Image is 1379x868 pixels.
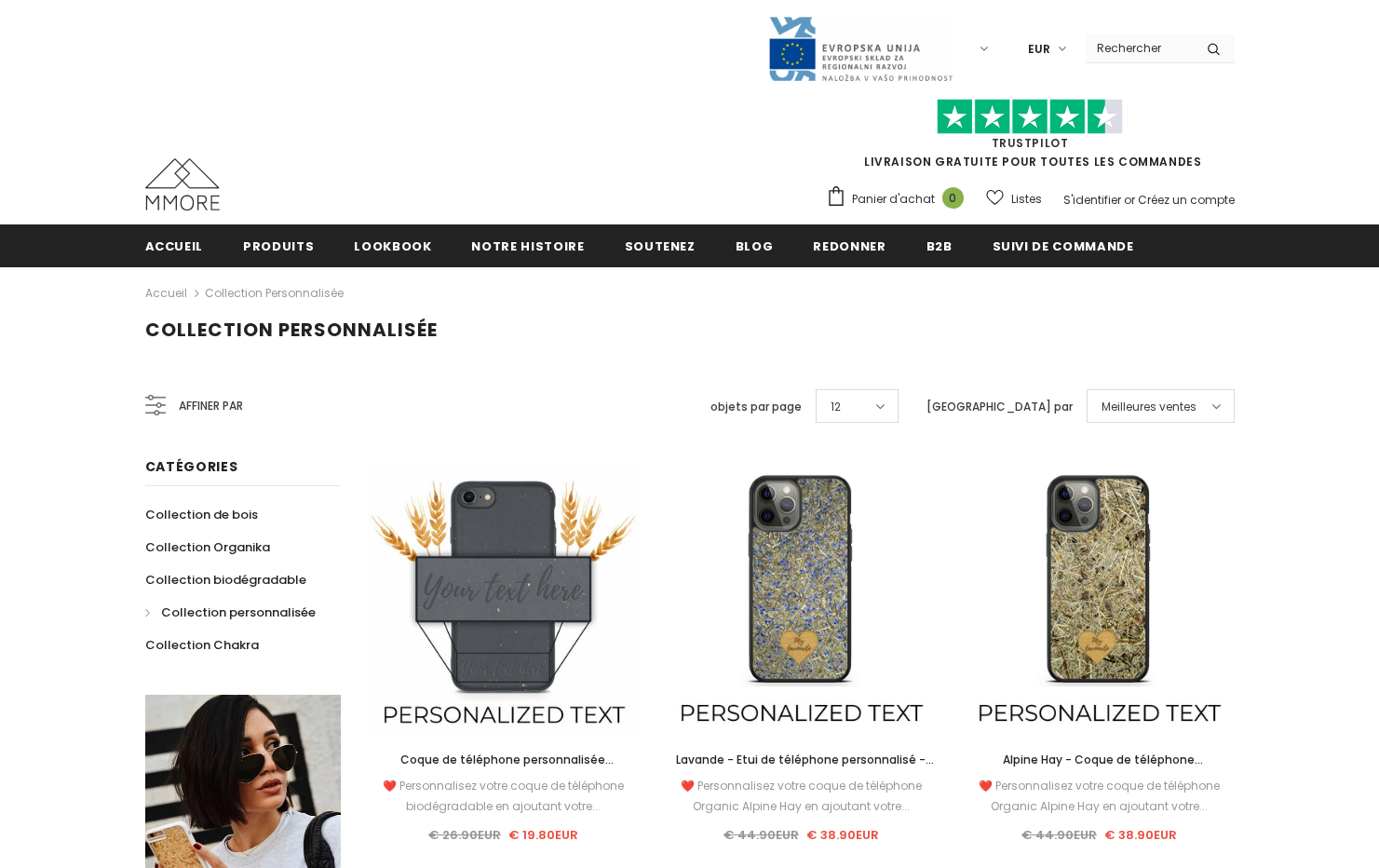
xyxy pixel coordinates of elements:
span: Produits [243,237,314,255]
span: € 38.90EUR [1104,826,1177,844]
span: 12 [831,398,841,416]
span: or [1124,192,1135,208]
a: Collection biodégradable [145,563,306,596]
div: ❤️ Personnalisez votre coque de téléphone Organic Alpine Hay en ajoutant votre... [964,776,1234,817]
span: Coque de téléphone personnalisée biodégradable - Noire [400,752,614,788]
a: Coque de téléphone personnalisée biodégradable - Noire [369,750,639,770]
a: Alpine Hay - Coque de téléphone personnalisée - Cadeau personnalisé [964,750,1234,770]
span: 0 [942,187,964,209]
a: B2B [926,224,953,266]
a: S'identifier [1063,192,1121,208]
a: Suivi de commande [993,224,1134,266]
span: EUR [1028,40,1050,59]
a: soutenez [625,224,696,266]
a: Blog [736,224,774,266]
label: objets par page [710,398,802,416]
span: Catégories [145,457,238,476]
span: Accueil [145,237,204,255]
span: Collection personnalisée [161,604,316,621]
span: Collection biodégradable [145,571,306,589]
span: Panier d'achat [852,190,935,209]
div: ❤️ Personnalisez votre coque de téléphone Organic Alpine Hay en ajoutant votre... [666,776,936,817]
span: Collection de bois [145,506,258,523]
a: Listes [986,183,1042,215]
a: Collection personnalisée [145,596,316,629]
span: Meilleures ventes [1102,398,1196,416]
a: Panier d'achat 0 [826,185,973,213]
span: Lookbook [354,237,431,255]
span: LIVRAISON GRATUITE POUR TOUTES LES COMMANDES [826,107,1235,170]
a: Produits [243,224,314,266]
a: Créez un compte [1138,192,1235,208]
span: € 38.90EUR [806,826,879,844]
span: B2B [926,237,953,255]
span: € 44.90EUR [723,826,799,844]
span: Collection Chakra [145,636,259,654]
a: Collection Chakra [145,629,259,661]
span: Blog [736,237,774,255]
span: Suivi de commande [993,237,1134,255]
span: € 19.80EUR [508,826,578,844]
a: Collection Organika [145,531,270,563]
div: ❤️ Personnalisez votre coque de téléphone biodégradable en ajoutant votre... [369,776,639,817]
input: Search Site [1086,34,1193,61]
span: soutenez [625,237,696,255]
a: Notre histoire [471,224,584,266]
a: Lookbook [354,224,431,266]
a: Accueil [145,224,204,266]
label: [GEOGRAPHIC_DATA] par [926,398,1073,416]
span: Affiner par [179,396,243,416]
a: Lavande - Etui de téléphone personnalisé - Cadeau personnalisé [666,750,936,770]
a: Redonner [813,224,886,266]
span: € 44.90EUR [1021,826,1097,844]
span: Listes [1011,190,1042,209]
span: Lavande - Etui de téléphone personnalisé - Cadeau personnalisé [676,752,934,788]
a: Collection de bois [145,498,258,531]
img: Faites confiance aux étoiles pilotes [937,99,1123,135]
a: Javni Razpis [767,40,953,56]
span: Alpine Hay - Coque de téléphone personnalisée - Cadeau personnalisé [990,752,1208,788]
a: TrustPilot [992,135,1069,151]
a: Accueil [145,282,187,305]
img: Cas MMORE [145,158,220,210]
a: Collection personnalisée [205,285,344,301]
span: Collection personnalisée [145,317,438,343]
img: Javni Razpis [767,15,953,83]
span: € 26.90EUR [428,826,501,844]
span: Redonner [813,237,886,255]
span: Notre histoire [471,237,584,255]
span: Collection Organika [145,538,270,556]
